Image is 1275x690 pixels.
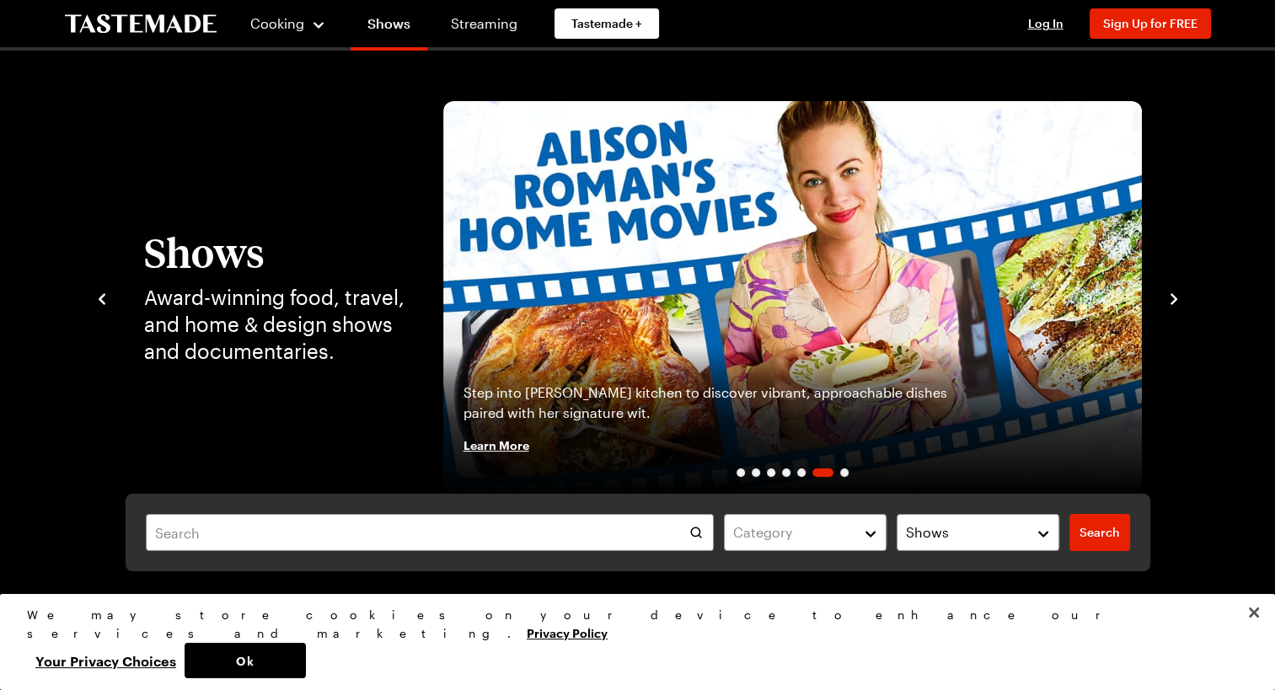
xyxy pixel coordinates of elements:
[752,468,760,477] span: Go to slide 2
[1165,287,1182,308] button: navigate to next item
[185,643,306,678] button: Ok
[144,284,410,365] p: Award-winning food, travel, and home & design shows and documentaries.
[737,468,745,477] span: Go to slide 1
[767,468,775,477] span: Go to slide 3
[443,101,1142,494] div: 6 / 7
[250,15,304,31] span: Cooking
[797,468,806,477] span: Go to slide 5
[1079,524,1120,541] span: Search
[27,606,1234,678] div: Privacy
[554,8,659,39] a: Tastemade +
[1069,514,1130,551] a: filters
[1103,16,1197,30] span: Sign Up for FREE
[463,436,529,453] span: Learn More
[351,3,427,51] a: Shows
[250,3,327,44] button: Cooking
[782,468,790,477] span: Go to slide 4
[527,624,608,640] a: More information about your privacy, opens in a new tab
[146,514,715,551] input: Search
[1090,8,1211,39] button: Sign Up for FREE
[65,14,217,34] a: To Tastemade Home Page
[906,522,949,543] span: Shows
[733,522,852,543] div: Category
[897,514,1059,551] button: Shows
[27,643,185,678] button: Your Privacy Choices
[1235,594,1272,631] button: Close
[94,287,110,308] button: navigate to previous item
[27,606,1234,643] div: We may store cookies on your device to enhance our services and marketing.
[724,514,887,551] button: Category
[812,468,833,477] span: Go to slide 6
[443,101,1142,494] img: Alison Roman's Home Movies
[443,101,1142,494] a: Alison Roman's Home MoviesStep into [PERSON_NAME] kitchen to discover vibrant, approachable dishe...
[840,468,849,477] span: Go to slide 7
[463,382,990,423] p: Step into [PERSON_NAME] kitchen to discover vibrant, approachable dishes paired with her signatur...
[1028,16,1063,30] span: Log In
[1012,15,1079,32] button: Log In
[571,15,642,32] span: Tastemade +
[144,230,410,274] h1: Shows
